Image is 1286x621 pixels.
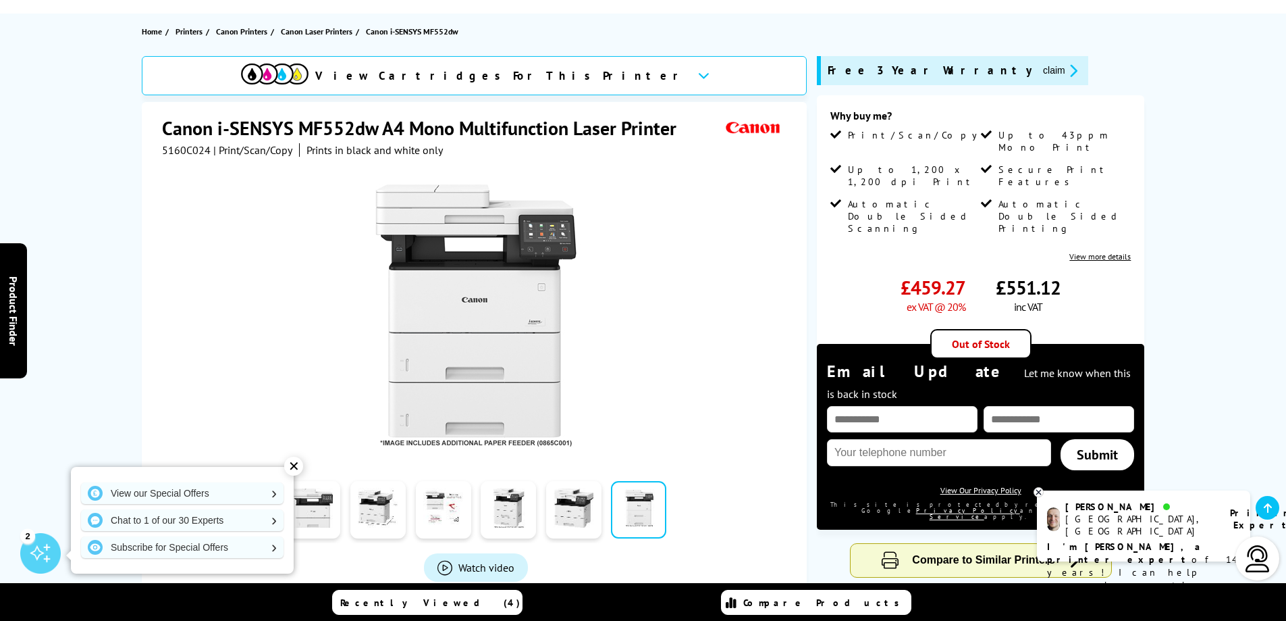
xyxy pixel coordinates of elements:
i: Prints in black and white only [306,143,443,157]
input: Your telephone number [827,439,1051,466]
button: promo-description [1039,63,1081,78]
a: View Our Privacy Policy [940,485,1021,495]
div: ✕ [284,457,303,476]
a: Chat to 1 of our 30 Experts [81,510,284,531]
span: Home [142,24,162,39]
span: Let me know when this is back in stock [827,366,1131,401]
a: Submit [1061,439,1134,470]
img: Canon i-SENSYS MF552dw Thumbnail [344,184,608,449]
span: Secure Print Features [998,164,1128,188]
img: user-headset-light.svg [1244,545,1271,572]
span: Canon i-SENSYS MF552dw [366,24,458,39]
span: ex VAT @ 20% [907,300,965,314]
a: View our Special Offers [81,482,284,504]
a: View more details [1069,251,1131,262]
span: Printers [176,24,203,39]
span: 5160C024 [162,143,211,157]
span: Compare to Similar Printers [912,554,1055,566]
span: Compare Products [743,597,907,609]
a: Privacy Policy [916,507,1020,514]
div: 2 [20,528,35,543]
span: Recently Viewed (4) [340,597,520,609]
span: Automatic Double Sided Printing [998,198,1128,234]
span: Product Finder [7,276,20,345]
span: Canon Laser Printers [281,24,352,39]
img: cmyk-icon.svg [241,64,309,84]
p: of 14 years! I can help you choose the right product [1047,541,1240,605]
a: Canon Laser Printers [281,24,356,39]
a: Subscribe for Special Offers [81,537,284,558]
div: Out of Stock [930,329,1032,359]
img: Canon [722,116,784,141]
a: Canon i-SENSYS MF552dw [366,24,462,39]
a: Home [142,24,165,39]
span: Canon Printers [216,24,267,39]
a: Printers [176,24,206,39]
span: Free 3 Year Warranty [828,63,1032,78]
span: | Print/Scan/Copy [213,143,292,157]
button: Compare to Similar Printers [851,544,1111,577]
div: This site is protected by reCAPTCHA and the Google and apply. [827,501,1134,520]
a: Canon Printers [216,24,271,39]
div: Why buy me? [830,109,1131,129]
b: I'm [PERSON_NAME], a printer expert [1047,541,1204,566]
div: Email Update [827,361,1134,403]
span: £459.27 [901,275,965,300]
span: £551.12 [996,275,1061,300]
a: Compare Products [721,590,911,615]
div: [GEOGRAPHIC_DATA], [GEOGRAPHIC_DATA] [1065,513,1213,537]
span: Watch video [458,561,514,574]
a: Recently Viewed (4) [332,590,523,615]
span: inc VAT [1014,300,1042,314]
span: Up to 1,200 x 1,200 dpi Print [848,164,977,188]
a: Terms of Service [930,507,1100,520]
img: ashley-livechat.png [1047,507,1060,531]
div: [PERSON_NAME] [1065,501,1213,513]
h1: Canon i-SENSYS MF552dw A4 Mono Multifunction Laser Printer [162,116,690,141]
span: Print/Scan/Copy [848,129,987,141]
span: View Cartridges For This Printer [315,68,687,83]
span: Automatic Double Sided Scanning [848,198,977,234]
a: Product_All_Videos [424,553,528,582]
span: Up to 43ppm Mono Print [998,129,1128,153]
